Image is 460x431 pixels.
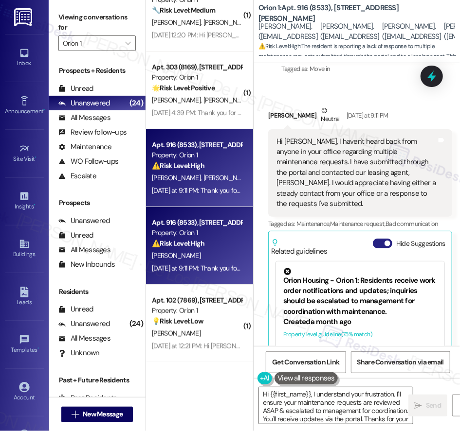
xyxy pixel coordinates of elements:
[266,351,346,373] button: Get Conversation Link
[152,295,242,306] div: Apt. 102 (7869), [STREET_ADDRESS]
[58,304,93,314] div: Unread
[152,140,242,150] div: Apt. 916 (8533), [STREET_ADDRESS][PERSON_NAME]
[152,84,215,92] strong: 🌟 Risk Level: Positive
[386,220,438,228] span: Bad communication
[58,113,110,123] div: All Messages
[58,98,110,108] div: Unanswered
[268,105,452,129] div: [PERSON_NAME]
[344,110,388,121] div: [DATE] at 9:11 PM
[58,171,96,181] div: Escalate
[58,84,93,94] div: Unread
[43,106,45,113] span: •
[310,65,330,73] span: Move in
[34,202,35,208] span: •
[268,217,452,231] div: Tagged as:
[152,18,203,27] span: [PERSON_NAME]
[49,66,146,76] div: Prospects + Residents
[58,245,110,255] div: All Messages
[276,137,437,209] div: Hi [PERSON_NAME], I haven't heard back from anyone in your office regarding multiple maintenance ...
[415,402,422,410] i: 
[396,239,445,249] label: Hide Suggestions
[152,239,204,248] strong: ⚠️ Risk Level: High
[320,11,380,52] div: [PERSON_NAME]. ([EMAIL_ADDRESS][DOMAIN_NAME])
[152,62,242,72] div: Apt. 303 (8169), [STREET_ADDRESS]
[203,18,255,27] span: [PERSON_NAME]
[283,329,437,340] div: Property level guideline ( 75 % match)
[152,161,204,170] strong: ⚠️ Risk Level: High
[5,140,44,167] a: Site Visit •
[152,72,242,83] div: Property: Orion 1
[83,409,123,419] span: New Message
[37,345,39,352] span: •
[258,41,460,104] span: : The resident is reporting a lack of response to multiple maintenance requests submitted through...
[58,348,100,358] div: Unknown
[259,387,413,424] textarea: Hi {{first_name}}, I understand your frustration. I'll ensure your maintenance requests are revie...
[5,379,44,405] a: Account
[258,3,453,24] b: Orion 1: Apt. 916 (8533), [STREET_ADDRESS][PERSON_NAME]
[281,62,453,76] div: Tagged as:
[152,251,201,260] span: [PERSON_NAME]
[258,42,300,50] strong: ⚠️ Risk Level: High
[382,11,442,52] div: [PERSON_NAME]. ([EMAIL_ADDRESS][DOMAIN_NAME])
[152,306,242,316] div: Property: Orion 1
[152,173,203,182] span: [PERSON_NAME]
[49,375,146,385] div: Past + Future Residents
[152,6,215,15] strong: 🔧 Risk Level: Medium
[14,8,34,26] img: ResiDesk Logo
[203,96,255,104] span: [PERSON_NAME]
[58,230,93,241] div: Unread
[152,96,203,104] span: [PERSON_NAME]
[5,284,44,310] a: Leads
[58,319,110,329] div: Unanswered
[296,220,330,228] span: Maintenance ,
[72,411,79,418] i: 
[426,400,441,411] span: Send
[271,239,328,257] div: Related guidelines
[49,287,146,297] div: Residents
[152,218,242,228] div: Apt. 916 (8533), [STREET_ADDRESS][PERSON_NAME]
[283,317,437,327] div: Created a month ago
[58,259,115,270] div: New Inbounds
[357,357,444,367] span: Share Conversation via email
[5,236,44,262] a: Buildings
[58,216,110,226] div: Unanswered
[58,142,112,152] div: Maintenance
[63,35,120,51] input: All communities
[152,150,242,160] div: Property: Orion 1
[127,316,146,331] div: (24)
[58,127,127,138] div: Review follow-ups
[58,393,117,403] div: Past Residents
[203,173,255,182] span: [PERSON_NAME]
[272,357,339,367] span: Get Conversation Link
[330,220,386,228] span: Maintenance request ,
[5,188,44,214] a: Insights •
[49,198,146,208] div: Prospects
[351,351,450,373] button: Share Conversation via email
[152,317,203,326] strong: 💡 Risk Level: Low
[127,96,146,111] div: (24)
[152,228,242,238] div: Property: Orion 1
[58,156,118,167] div: WO Follow-ups
[125,39,130,47] i: 
[283,268,437,317] div: Orion Housing - Orion 1: Residents receive work order notifications and updates; inquiries should...
[61,407,133,422] button: New Message
[258,11,318,52] div: [PERSON_NAME]. ([EMAIL_ADDRESS][DOMAIN_NAME])
[5,331,44,358] a: Templates •
[35,154,37,161] span: •
[152,329,201,338] span: [PERSON_NAME]
[408,395,447,416] button: Send
[58,10,136,35] label: Viewing conversations for
[5,45,44,71] a: Inbox
[58,333,110,344] div: All Messages
[319,105,342,126] div: Neutral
